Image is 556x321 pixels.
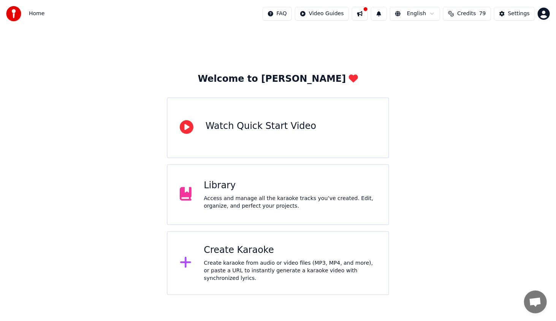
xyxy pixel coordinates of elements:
button: Settings [494,7,535,21]
div: Access and manage all the karaoke tracks you’ve created. Edit, organize, and perfect your projects. [204,195,376,210]
div: Watch Quick Start Video [206,120,316,132]
div: Welcome to [PERSON_NAME] [198,73,358,85]
span: 79 [479,10,486,17]
nav: breadcrumb [29,10,44,17]
button: FAQ [263,7,292,21]
span: Credits [457,10,476,17]
div: Create karaoke from audio or video files (MP3, MP4, and more), or paste a URL to instantly genera... [204,259,376,282]
div: Settings [508,10,530,17]
img: youka [6,6,21,21]
div: פתח צ'אט [524,291,547,313]
button: Credits79 [443,7,491,21]
div: Library [204,180,376,192]
span: Home [29,10,44,17]
button: Video Guides [295,7,349,21]
div: Create Karaoke [204,244,376,256]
